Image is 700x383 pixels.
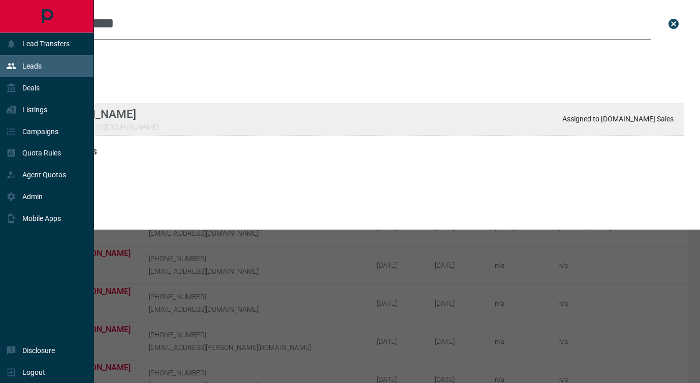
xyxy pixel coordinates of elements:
p: [EMAIL_ADDRESS][DOMAIN_NAME] [49,123,158,131]
h3: phone matches [39,148,684,156]
p: Assigned to [DOMAIN_NAME] Sales [562,115,674,123]
p: [PERSON_NAME] [49,107,158,120]
h3: name matches [39,46,684,54]
button: close search bar [663,14,684,34]
h3: id matches [39,191,684,199]
h3: email matches [39,89,684,97]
